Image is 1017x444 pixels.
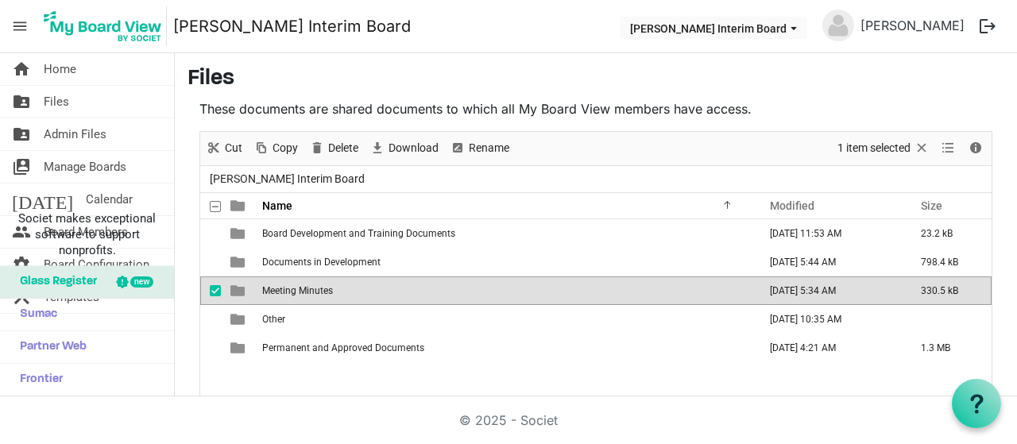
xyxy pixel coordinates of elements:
td: 1.3 MB is template cell column header Size [904,334,992,362]
span: folder_shared [12,118,31,150]
img: My Board View Logo [39,6,167,46]
div: Cut [200,132,248,165]
span: Name [262,199,292,212]
button: Copy [251,138,301,158]
td: May 22, 2025 11:53 AM column header Modified [753,219,904,248]
span: Societ makes exceptional software to support nonprofits. [7,210,167,258]
td: is template cell column header type [221,276,257,305]
span: Cut [223,138,244,158]
span: Sumac [12,299,57,330]
button: Cut [203,138,246,158]
span: Copy [271,138,300,158]
span: Other [262,314,285,325]
span: [PERSON_NAME] Interim Board [207,169,368,189]
span: Files [44,86,69,118]
td: is template cell column header type [221,248,257,276]
td: checkbox [200,219,221,248]
span: Modified [770,199,814,212]
span: Admin Files [44,118,106,150]
span: Delete [327,138,360,158]
span: Download [387,138,440,158]
td: Meeting Minutes is template cell column header Name [257,276,753,305]
span: Size [921,199,942,212]
td: checkbox [200,305,221,334]
td: checkbox [200,248,221,276]
td: is template cell column header type [221,334,257,362]
button: Delete [307,138,362,158]
button: Details [965,138,987,158]
button: RICCA Interim Board dropdownbutton [620,17,807,39]
td: checkbox [200,334,221,362]
td: March 18, 2025 10:35 AM column header Modified [753,305,904,334]
button: Rename [447,138,512,158]
td: September 16, 2025 5:34 AM column header Modified [753,276,904,305]
td: 798.4 kB is template cell column header Size [904,248,992,276]
span: Documents in Development [262,257,381,268]
span: Glass Register [12,266,97,298]
span: folder_shared [12,86,31,118]
span: switch_account [12,151,31,183]
span: 1 item selected [836,138,912,158]
td: Permanent and Approved Documents is template cell column header Name [257,334,753,362]
span: Permanent and Approved Documents [262,342,424,353]
a: [PERSON_NAME] Interim Board [173,10,411,42]
td: checkbox [200,276,221,305]
div: Clear selection [832,132,935,165]
div: Download [364,132,444,165]
td: Documents in Development is template cell column header Name [257,248,753,276]
p: These documents are shared documents to which all My Board View members have access. [199,99,992,118]
td: is template cell column header type [221,305,257,334]
td: May 23, 2025 5:44 AM column header Modified [753,248,904,276]
h3: Files [188,66,1004,93]
td: is template cell column header Size [904,305,992,334]
td: is template cell column header type [221,219,257,248]
div: Rename [444,132,515,165]
a: My Board View Logo [39,6,173,46]
span: Rename [467,138,511,158]
button: logout [971,10,1004,43]
img: no-profile-picture.svg [822,10,854,41]
span: Meeting Minutes [262,285,333,296]
button: Download [367,138,442,158]
td: Other is template cell column header Name [257,305,753,334]
button: Selection [835,138,933,158]
div: new [130,276,153,288]
span: Calendar [86,183,133,215]
span: [DATE] [12,183,73,215]
span: Home [44,53,76,85]
div: Details [962,132,989,165]
div: View [935,132,962,165]
div: Delete [304,132,364,165]
div: Copy [248,132,304,165]
a: © 2025 - Societ [459,412,558,428]
span: home [12,53,31,85]
td: 330.5 kB is template cell column header Size [904,276,992,305]
td: 23.2 kB is template cell column header Size [904,219,992,248]
span: Board Development and Training Documents [262,228,455,239]
span: Frontier [12,364,63,396]
td: Board Development and Training Documents is template cell column header Name [257,219,753,248]
span: menu [5,11,35,41]
td: September 16, 2025 4:21 AM column header Modified [753,334,904,362]
button: View dropdownbutton [938,138,957,158]
a: [PERSON_NAME] [854,10,971,41]
span: Manage Boards [44,151,126,183]
span: Partner Web [12,331,87,363]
